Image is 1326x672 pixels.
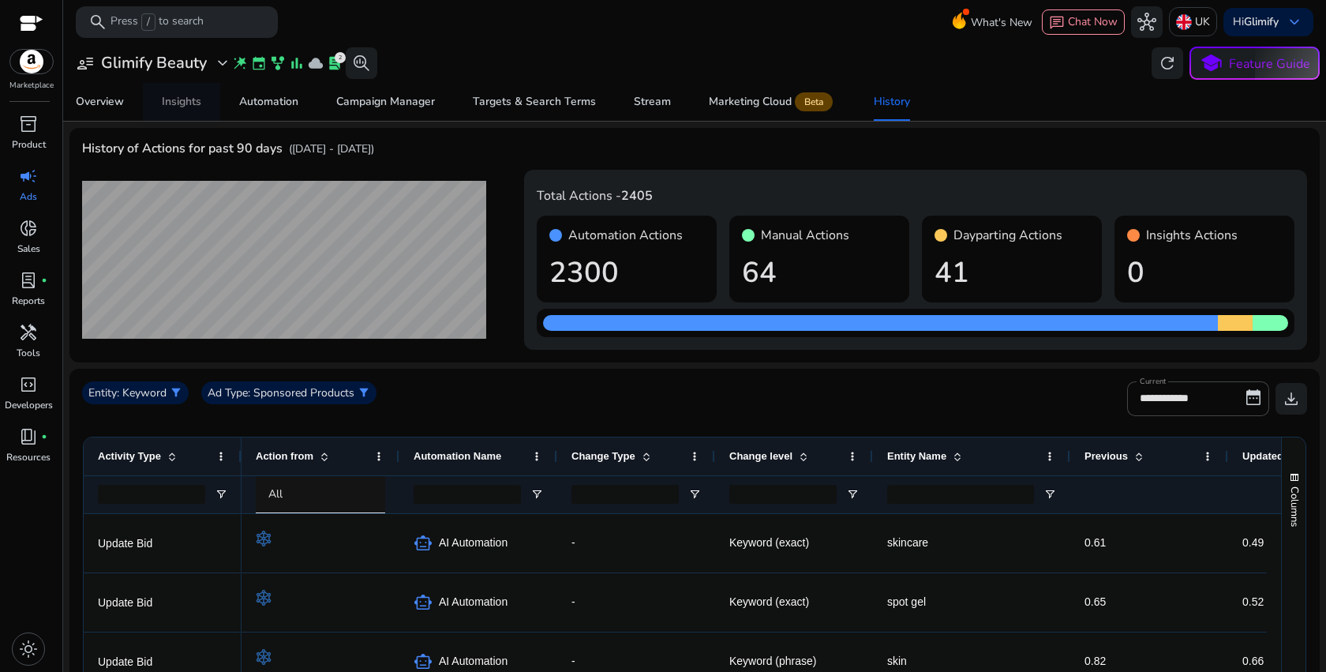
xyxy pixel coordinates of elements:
p: ([DATE] - [DATE]) [289,141,374,157]
span: 0.66 [1242,655,1264,667]
span: AI Automation [439,527,508,559]
span: book_4 [19,427,38,446]
span: / [141,13,155,31]
span: - [571,655,575,667]
span: expand_more [213,54,232,73]
span: Change level [729,450,792,462]
img: amazon.svg [10,50,53,73]
span: Keyword (phrase) [729,655,817,667]
span: Action from [256,450,313,462]
p: Ads [20,190,37,204]
img: rule-automation.svg [256,590,272,606]
h4: Total Actions - [537,189,1294,204]
button: Open Filter Menu [1043,488,1056,501]
span: Updated [1242,450,1283,462]
span: handyman [19,323,38,342]
span: refresh [1158,54,1177,73]
button: hub [1131,6,1163,38]
h1: 2300 [549,256,704,290]
span: - [571,536,575,549]
span: download [1282,389,1301,408]
span: Chat Now [1068,14,1118,29]
span: chat [1049,15,1065,31]
img: rule-automation.svg [256,531,272,546]
span: inventory_2 [19,115,38,133]
p: Update Bid [98,527,227,560]
span: hub [1137,13,1156,32]
p: Feature Guide [1229,54,1310,73]
p: Reports [12,294,45,308]
div: Campaign Manager [336,96,435,107]
h4: History of Actions for past 90 days [82,141,283,156]
h1: 64 [742,256,897,290]
span: - [571,595,575,608]
button: schoolFeature Guide [1189,47,1320,80]
p: Tools [17,346,40,360]
span: 0.82 [1084,655,1106,667]
span: 0.49 [1242,536,1264,549]
div: Overview [76,96,124,107]
button: Open Filter Menu [688,488,701,501]
span: Change Type [571,450,635,462]
div: History [874,96,910,107]
img: uk.svg [1176,14,1192,30]
span: school [1200,52,1223,75]
p: Entity [88,385,117,401]
span: Entity Name [887,450,946,462]
p: Developers [5,398,53,412]
span: event [251,55,267,71]
p: Sales [17,242,40,256]
span: Activity Type [98,450,161,462]
div: Insights [162,96,201,107]
span: AI Automation [439,586,508,618]
span: user_attributes [76,54,95,73]
span: bar_chart [289,55,305,71]
h4: Insights Actions [1146,228,1238,243]
input: Change level Filter Input [729,485,837,504]
p: : Keyword [117,385,167,401]
span: 0.61 [1084,536,1106,549]
span: 0.65 [1084,595,1106,608]
div: Stream [634,96,671,107]
span: spot gel [887,595,926,608]
button: chatChat Now [1042,9,1125,35]
span: fiber_manual_record [41,277,47,283]
span: smart_toy [414,593,433,612]
button: Open Filter Menu [530,488,543,501]
p: : Sponsored Products [248,385,354,401]
input: Activity Type Filter Input [98,485,205,504]
span: smart_toy [414,534,433,553]
p: UK [1195,8,1210,36]
h4: Dayparting Actions [953,228,1062,243]
span: Keyword (exact) [729,536,809,549]
div: Targets & Search Terms [473,96,596,107]
span: light_mode [19,640,38,659]
p: Hi [1233,17,1279,28]
span: family_history [270,55,286,71]
span: Previous [1084,450,1128,462]
h3: Glimify Beauty [101,54,207,73]
p: Update Bid [98,587,227,619]
input: Entity Name Filter Input [887,485,1034,504]
b: Glimify [1244,14,1279,29]
div: Automation [239,96,298,107]
p: Press to search [110,13,204,31]
span: campaign [19,167,38,186]
span: lab_profile [327,55,343,71]
span: skincare [887,536,928,549]
span: skin [887,655,907,667]
span: Automation Name [414,450,501,462]
b: 2405 [621,187,653,205]
span: wand_stars [232,55,248,71]
span: fiber_manual_record [41,434,47,440]
div: Marketing Cloud [709,96,836,108]
span: smart_toy [414,652,433,671]
p: Ad Type [208,385,248,401]
span: donut_small [19,219,38,238]
span: filter_alt [170,386,182,399]
span: code_blocks [19,375,38,394]
p: Marketplace [9,80,54,92]
span: search_insights [352,54,371,73]
span: lab_profile [19,271,38,290]
div: 2 [335,52,346,63]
